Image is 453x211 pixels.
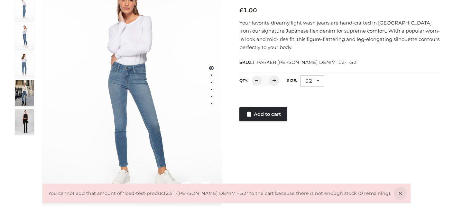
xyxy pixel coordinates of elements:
[239,7,243,14] span: £
[15,24,34,49] img: 2001KLX-Ava-skinny-cove-3-scaled_eb6bf915-b6b9-448f-8c6c-8cabb27fd4b2.jpg
[300,75,324,86] div: 32
[239,107,287,121] a: Add to cart
[250,59,356,65] span: LT_PARKER [PERSON_NAME] DENIM_12-_-32
[239,78,248,83] label: QTY:
[239,7,257,14] bdi: 1.00
[15,52,34,78] img: 2001KLX-Ava-skinny-cove-2-scaled_32c0e67e-5e94-449c-a916-4c02a8c03427.jpg
[42,184,411,203] div: You cannot add that amount of "load-test-product23_l-[PERSON_NAME] DENIM - 32" to the cart becaus...
[287,78,297,83] label: Size:
[239,58,357,66] span: SKU:
[239,19,440,52] p: Your favorite dreamy light wash jeans are hand-crafted in [GEOGRAPHIC_DATA] from our signature Ja...
[15,80,34,106] img: Bowery-Skinny_Cove-1.jpg
[15,109,34,135] img: 49df5f96394c49d8b5cbdcda3511328a.HD-1080p-2.5Mbps-49301101_thumbnail.jpg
